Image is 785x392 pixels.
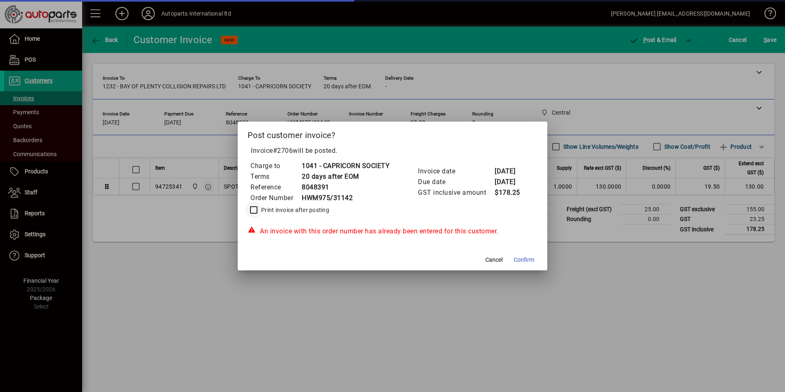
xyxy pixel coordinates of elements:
button: Confirm [510,252,537,267]
td: Due date [418,177,494,187]
td: 20 days after EOM [301,171,390,182]
td: 8048391 [301,182,390,193]
span: #2706 [273,147,293,154]
span: Cancel [485,256,503,264]
button: Cancel [481,252,507,267]
td: Reference [250,182,301,193]
div: An invoice with this order number has already been entered for this customer. [248,226,537,236]
span: Confirm [514,256,534,264]
label: Print invoice after posting [259,206,329,214]
td: $178.25 [494,187,527,198]
td: Order Number [250,193,301,203]
td: Invoice date [418,166,494,177]
td: Terms [250,171,301,182]
td: [DATE] [494,166,527,177]
td: [DATE] [494,177,527,187]
td: 1041 - CAPRICORN SOCIETY [301,161,390,171]
td: GST inclusive amount [418,187,494,198]
td: Charge to [250,161,301,171]
h2: Post customer invoice? [238,122,547,145]
p: Invoice will be posted . [248,146,537,156]
td: HWM975/31142 [301,193,390,203]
